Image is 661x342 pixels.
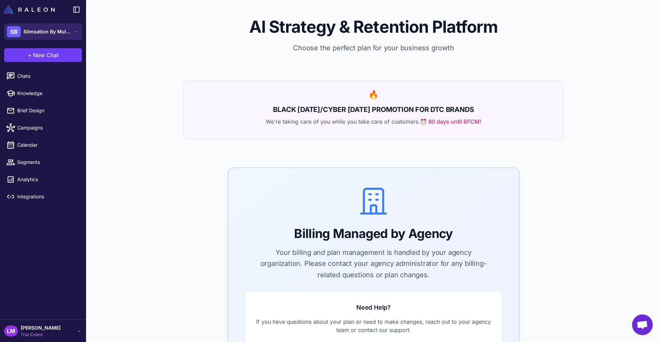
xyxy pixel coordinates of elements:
[192,117,555,126] p: We're taking care of you while you take care of customers.
[17,124,78,132] span: Campaigns
[420,117,481,126] span: ⏰ 80 days until BFCM!
[21,324,61,332] span: [PERSON_NAME]
[4,6,55,14] img: Raleon Logo
[17,176,78,183] span: Analytics
[3,121,83,135] a: Campaigns
[3,189,83,204] a: Integrations
[17,90,78,97] span: Knowledge
[258,247,489,281] p: Your billing and plan management is handled by your agency organization. Please contact your agen...
[17,72,78,80] span: Chats
[4,6,57,14] a: Raleon Logo
[368,90,379,100] span: 🔥
[7,26,21,37] div: SB
[17,193,78,200] span: Integrations
[3,138,83,152] a: Calendar
[3,86,83,101] a: Knowledge
[3,69,83,83] a: Chats
[97,17,650,37] h1: AI Strategy & Retention Platform
[192,104,555,115] h2: BLACK [DATE]/CYBER [DATE] PROMOTION FOR DTC BRANDS
[33,51,59,59] span: New Chat
[17,107,78,114] span: Brief Design
[28,51,32,59] span: +
[256,318,491,334] p: If you have questions about your plan or need to make changes, reach out to your agency team or c...
[3,155,83,169] a: Segments
[4,325,18,336] div: LM
[245,226,502,241] h2: Billing Managed by Agency
[4,23,82,40] button: SBSlimsation By Multiples
[21,332,61,338] span: Trial Ended
[17,141,78,149] span: Calendar
[4,48,82,62] button: +New Chat
[3,172,83,187] a: Analytics
[23,28,72,35] span: Slimsation By Multiples
[632,314,653,335] div: Open chat
[256,303,491,312] h3: Need Help?
[17,158,78,166] span: Segments
[97,43,650,53] p: Choose the perfect plan for your business growth
[3,103,83,118] a: Brief Design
